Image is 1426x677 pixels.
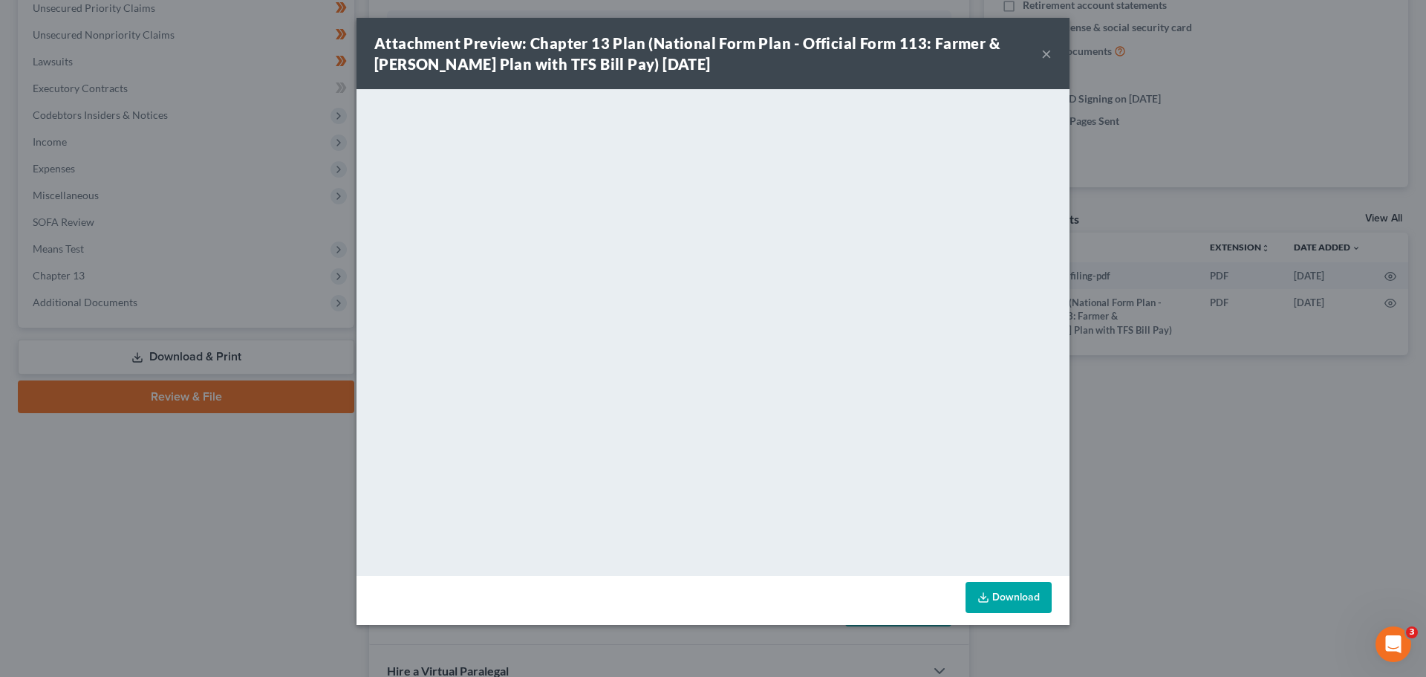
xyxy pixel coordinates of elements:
[356,89,1069,572] iframe: <object ng-attr-data='[URL][DOMAIN_NAME]' type='application/pdf' width='100%' height='650px'></ob...
[1041,45,1052,62] button: ×
[374,34,1000,73] strong: Attachment Preview: Chapter 13 Plan (National Form Plan - Official Form 113: Farmer & [PERSON_NAM...
[1406,626,1418,638] span: 3
[1375,626,1411,662] iframe: Intercom live chat
[966,582,1052,613] a: Download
